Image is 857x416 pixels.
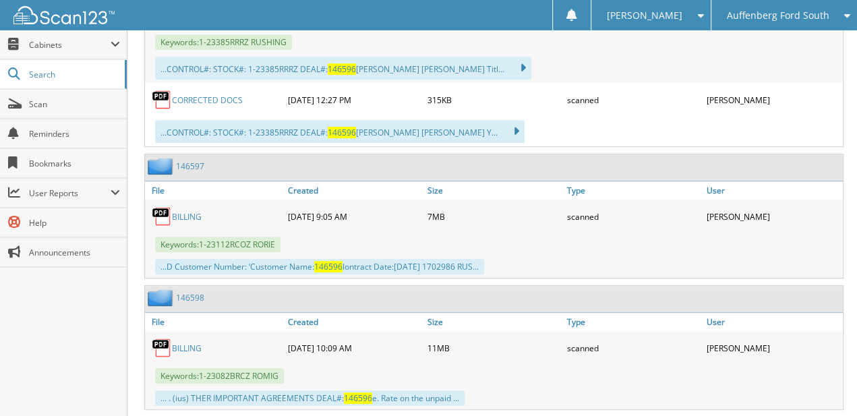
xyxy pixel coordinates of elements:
img: PDF.png [152,90,172,110]
div: [DATE] 12:27 PM [285,86,424,113]
span: Help [29,217,120,229]
span: 146596 [328,127,356,138]
div: ...CONTROL#: STOCK#: 1-23385RRRZ DEAL#: [PERSON_NAME] [PERSON_NAME] Y... [155,120,525,143]
div: 315KB [424,86,564,113]
span: Auffenberg Ford South [726,11,829,20]
div: [DATE] 9:05 AM [285,203,424,230]
div: scanned [564,203,703,230]
div: scanned [564,86,703,113]
a: 146597 [176,160,204,172]
span: Reminders [29,128,120,140]
a: BILLING [172,211,202,222]
div: scanned [564,334,703,361]
a: User [703,181,843,200]
img: PDF.png [152,206,172,227]
a: CORRECTED DOCS [172,94,243,106]
a: Size [424,313,564,331]
span: 146596 [344,392,372,404]
span: Keywords: 1 - 2 3 0 8 2 B R C Z R O M I G [155,368,284,384]
div: ...CONTROL#: STOCK#: 1-23385RRRZ DEAL#: [PERSON_NAME] [PERSON_NAME] Titl... [155,57,531,80]
span: Cabinets [29,39,111,51]
div: ... . (ius) THER IMPORTANT AGREEMENTS DEAL#: e. Rate on the unpaid ... [155,390,465,406]
a: BILLING [172,343,202,354]
span: [PERSON_NAME] [607,11,682,20]
a: File [145,313,285,331]
span: 146596 [314,261,343,272]
span: Bookmarks [29,158,120,169]
span: Scan [29,98,120,110]
img: PDF.png [152,338,172,358]
div: 11MB [424,334,564,361]
a: Type [564,181,703,200]
a: User [703,313,843,331]
span: User Reports [29,187,111,199]
a: 146598 [176,292,204,303]
span: Announcements [29,247,120,258]
div: [PERSON_NAME] [703,86,843,113]
span: Keywords: 1 - 2 3 1 1 2 R C O Z R O R I E [155,237,280,252]
div: [DATE] 10:09 AM [285,334,424,361]
div: [PERSON_NAME] [703,203,843,230]
div: 7MB [424,203,564,230]
span: Keywords: 1 - 2 3 3 8 5 R R R Z R U S H I N G [155,34,292,50]
div: [PERSON_NAME] [703,334,843,361]
a: File [145,181,285,200]
a: Type [564,313,703,331]
iframe: Chat Widget [790,351,857,416]
img: folder2.png [148,158,176,175]
img: folder2.png [148,289,176,306]
a: Size [424,181,564,200]
a: Created [285,181,424,200]
span: Search [29,69,118,80]
div: ...D Customer Number: ‘Customer Name: lontract Date:[DATE] 1702986 RUS... [155,259,484,274]
span: 146596 [328,63,356,75]
img: scan123-logo-white.svg [13,6,115,24]
a: Created [285,313,424,331]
